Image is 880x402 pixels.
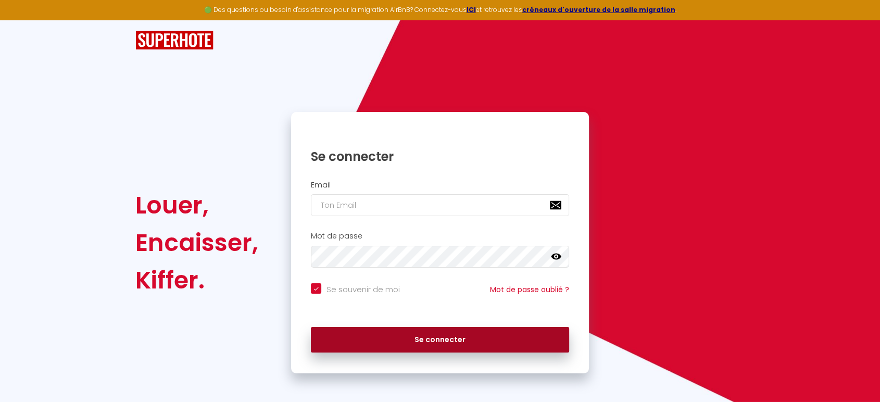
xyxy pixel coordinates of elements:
h1: Se connecter [311,148,569,165]
button: Se connecter [311,327,569,353]
input: Ton Email [311,194,569,216]
div: Louer, [135,186,258,224]
h2: Mot de passe [311,232,569,241]
a: créneaux d'ouverture de la salle migration [522,5,675,14]
a: ICI [467,5,476,14]
div: Kiffer. [135,261,258,299]
div: Encaisser, [135,224,258,261]
h2: Email [311,181,569,190]
a: Mot de passe oublié ? [490,284,569,295]
img: SuperHote logo [135,31,213,50]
